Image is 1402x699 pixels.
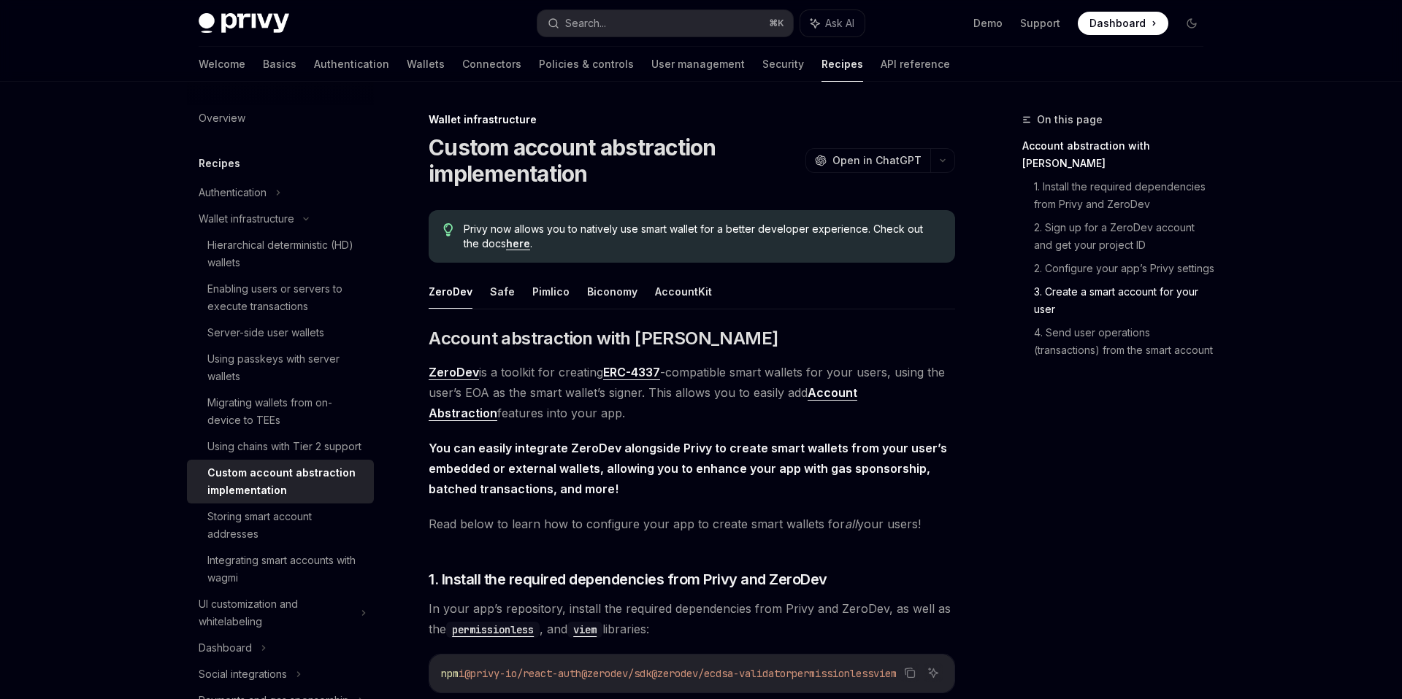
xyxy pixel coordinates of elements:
div: Overview [199,109,245,127]
div: Search... [565,15,606,32]
a: Enabling users or servers to execute transactions [187,276,374,320]
a: permissionless [446,622,540,636]
span: permissionless [792,667,873,680]
em: all [845,517,857,531]
a: here [506,237,530,250]
button: Toggle dark mode [1180,12,1203,35]
a: Support [1020,16,1060,31]
span: ⌘ K [769,18,784,29]
div: Using passkeys with server wallets [207,350,365,385]
a: Connectors [462,47,521,82]
div: UI customization and whitelabeling [199,595,352,630]
div: Integrating smart accounts with wagmi [207,552,365,587]
div: Social integrations [199,665,287,683]
a: ZeroDev [429,365,479,380]
span: @zerodev/sdk [581,667,651,680]
a: Server-side user wallets [187,320,374,346]
a: Using passkeys with server wallets [187,346,374,390]
a: Overview [187,105,374,131]
span: @zerodev/ecdsa-validator [651,667,792,680]
div: Migrating wallets from on-device to TEEs [207,394,365,429]
a: Security [762,47,804,82]
button: Ask AI [800,10,865,36]
div: Hierarchical deterministic (HD) wallets [207,236,365,271]
a: Storing smart account addresses [187,503,374,547]
div: Wallet infrastructure [199,210,294,228]
a: Wallets [407,47,445,82]
span: viem [873,667,897,680]
a: User management [651,47,745,82]
div: Using chains with Tier 2 support [207,438,361,455]
button: Pimlico [532,274,570,309]
div: Wallet infrastructure [429,112,955,127]
a: Basics [263,47,296,82]
span: @privy-io/react-auth [464,667,581,680]
a: Welcome [199,47,245,82]
button: ZeroDev [429,274,472,309]
span: On this page [1037,111,1103,128]
a: Demo [973,16,1003,31]
a: Dashboard [1078,12,1168,35]
div: Server-side user wallets [207,324,324,341]
a: 4. Send user operations (transactions) from the smart account [1034,321,1215,362]
a: Migrating wallets from on-device to TEEs [187,390,374,433]
a: 1. Install the required dependencies from Privy and ZeroDev [1034,175,1215,216]
button: Search...⌘K [537,10,793,36]
a: Policies & controls [539,47,634,82]
span: Dashboard [1089,16,1146,31]
button: Open in ChatGPT [805,148,930,173]
span: In your app’s repository, install the required dependencies from Privy and ZeroDev, as well as th... [429,598,955,639]
span: Open in ChatGPT [832,153,922,168]
a: ERC-4337 [603,365,660,380]
button: Safe [490,274,515,309]
span: Privy now allows you to natively use smart wallet for a better developer experience. Check out th... [464,222,941,251]
a: Integrating smart accounts with wagmi [187,547,374,591]
span: npm [441,667,459,680]
a: Custom account abstraction implementation [187,460,374,503]
code: viem [567,622,602,638]
button: Ask AI [924,663,943,682]
div: Enabling users or servers to execute transactions [207,280,365,315]
a: Authentication [314,47,389,82]
div: Storing smart account addresses [207,508,365,543]
h1: Custom account abstraction implementation [429,134,800,187]
svg: Tip [443,223,453,236]
a: 3. Create a smart account for your user [1034,280,1215,321]
code: permissionless [446,622,540,638]
div: Dashboard [199,639,252,657]
a: 2. Configure your app’s Privy settings [1034,257,1215,280]
a: Using chains with Tier 2 support [187,433,374,460]
button: Copy the contents from the code block [900,663,919,682]
button: Biconomy [587,274,637,309]
div: Authentication [199,184,267,201]
a: API reference [881,47,950,82]
a: Account abstraction with [PERSON_NAME] [1022,134,1215,175]
span: Read below to learn how to configure your app to create smart wallets for your users! [429,514,955,534]
a: Hierarchical deterministic (HD) wallets [187,232,374,276]
a: viem [567,622,602,636]
span: Account abstraction with [PERSON_NAME] [429,327,778,350]
span: is a toolkit for creating -compatible smart wallets for your users, using the user’s EOA as the s... [429,362,955,423]
div: Custom account abstraction implementation [207,464,365,499]
span: Ask AI [825,16,854,31]
span: i [459,667,464,680]
strong: You can easily integrate ZeroDev alongside Privy to create smart wallets from your user’s embedde... [429,441,947,496]
button: AccountKit [655,274,712,309]
a: Recipes [821,47,863,82]
span: 1. Install the required dependencies from Privy and ZeroDev [429,569,827,590]
h5: Recipes [199,155,240,172]
a: 2. Sign up for a ZeroDev account and get your project ID [1034,216,1215,257]
img: dark logo [199,13,289,34]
